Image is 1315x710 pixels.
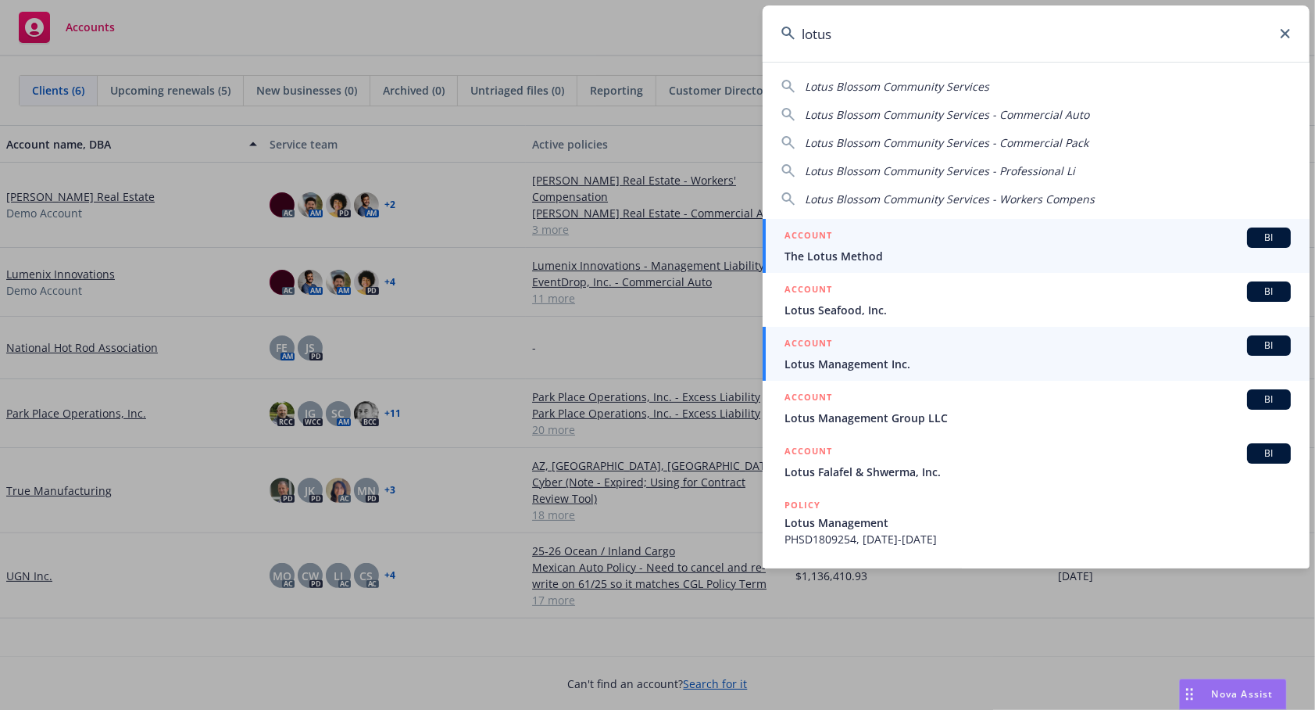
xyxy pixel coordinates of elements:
span: The Lotus Method [784,248,1291,264]
h5: ACCOUNT [784,281,832,300]
h5: POLICY [784,497,820,513]
a: POLICYLotus ManagementPHSD1809254, [DATE]-[DATE] [763,489,1310,556]
h5: ACCOUNT [784,228,832,246]
button: Nova Assist [1179,679,1287,710]
h5: ACCOUNT [784,389,832,408]
span: Lotus Management [784,515,1291,531]
a: ACCOUNTBILotus Falafel & Shwerma, Inc. [763,435,1310,489]
a: POLICY [763,556,1310,623]
a: ACCOUNTBILotus Management Group LLC [763,381,1310,435]
span: Lotus Blossom Community Services - Workers Compens [805,192,1095,206]
span: Lotus Management Group LLC [784,410,1291,426]
span: BI [1253,339,1285,353]
span: BI [1253,285,1285,299]
span: Lotus Blossom Community Services - Commercial Auto [805,107,1089,122]
span: Nova Assist [1212,687,1274,701]
h5: POLICY [784,565,820,580]
h5: ACCOUNT [784,443,832,462]
span: Lotus Blossom Community Services - Commercial Pack [805,135,1088,150]
span: Lotus Blossom Community Services [805,79,989,94]
a: ACCOUNTBILotus Management Inc. [763,327,1310,381]
span: Lotus Falafel & Shwerma, Inc. [784,464,1291,480]
div: Drag to move [1180,680,1199,709]
span: BI [1253,446,1285,461]
a: ACCOUNTBIThe Lotus Method [763,219,1310,273]
span: PHSD1809254, [DATE]-[DATE] [784,531,1291,547]
a: ACCOUNTBILotus Seafood, Inc. [763,273,1310,327]
span: Lotus Blossom Community Services - Professional Li [805,163,1075,178]
span: BI [1253,231,1285,245]
h5: ACCOUNT [784,335,832,354]
span: Lotus Seafood, Inc. [784,302,1291,318]
span: BI [1253,393,1285,407]
span: Lotus Management Inc. [784,356,1291,372]
input: Search... [763,5,1310,62]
